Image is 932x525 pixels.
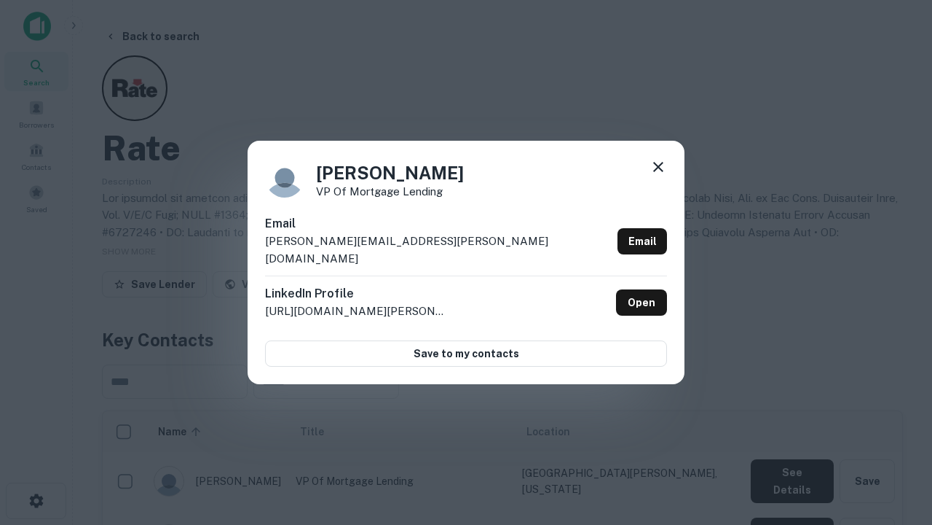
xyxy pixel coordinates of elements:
p: [PERSON_NAME][EMAIL_ADDRESS][PERSON_NAME][DOMAIN_NAME] [265,233,612,267]
a: Open [616,289,667,316]
h6: Email [265,215,612,233]
p: [URL][DOMAIN_NAME][PERSON_NAME] [265,303,447,320]
button: Save to my contacts [265,341,667,367]
iframe: Chat Widget [859,408,932,478]
a: Email [617,228,667,254]
h4: [PERSON_NAME] [316,160,464,186]
p: VP of Mortgage Lending [316,186,464,197]
img: 9c8pery4andzj6ohjkjp54ma2 [265,158,304,198]
h6: LinkedIn Profile [265,285,447,303]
